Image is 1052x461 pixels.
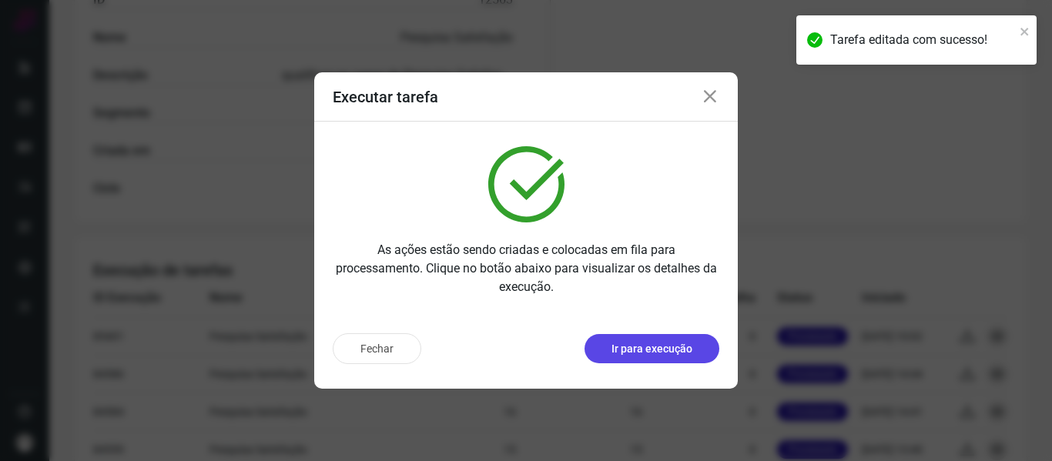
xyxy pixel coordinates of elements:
h3: Executar tarefa [333,88,438,106]
img: verified.svg [488,146,565,222]
button: Ir para execução [585,334,719,363]
p: Ir para execução [611,341,692,357]
button: close [1020,22,1030,40]
button: Fechar [333,333,421,364]
div: Tarefa editada com sucesso! [830,31,1015,49]
p: As ações estão sendo criadas e colocadas em fila para processamento. Clique no botão abaixo para ... [333,241,719,296]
